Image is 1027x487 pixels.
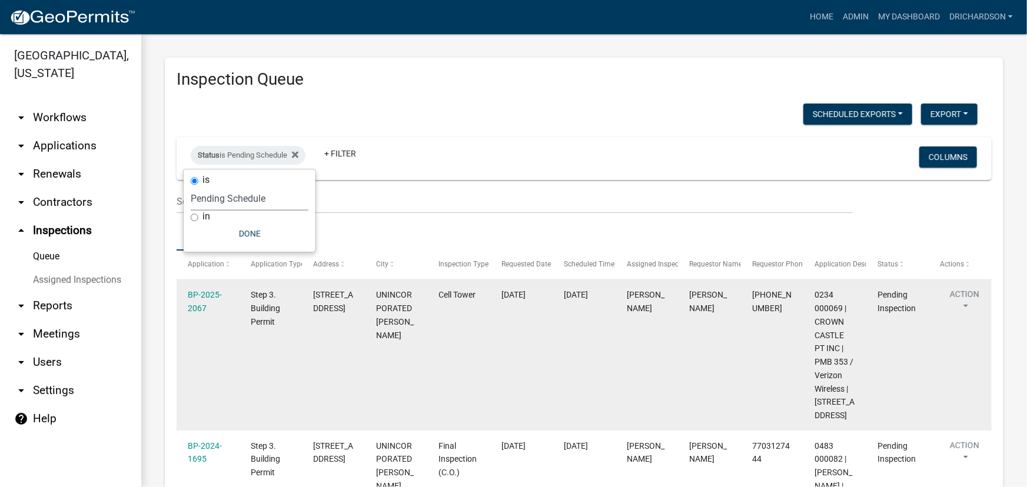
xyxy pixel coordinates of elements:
[14,139,28,153] i: arrow_drop_down
[553,251,616,279] datatable-header-cell: Scheduled Time
[177,251,240,279] datatable-header-cell: Application
[14,111,28,125] i: arrow_drop_down
[803,251,866,279] datatable-header-cell: Application Description
[376,260,388,268] span: City
[313,290,353,313] span: 846 A CORINTH RD
[14,383,28,398] i: arrow_drop_down
[752,260,806,268] span: Requestor Phone
[302,251,365,279] datatable-header-cell: Address
[202,212,210,221] label: in
[313,441,353,464] span: 104 CANTERBURY DR
[866,251,929,279] datatable-header-cell: Status
[14,224,28,238] i: arrow_drop_up
[752,441,790,464] span: 7703127444
[438,290,476,299] span: Cell Tower
[177,69,992,89] h3: Inspection Queue
[815,260,889,268] span: Application Description
[315,143,365,164] a: + Filter
[564,439,604,453] div: [DATE]
[741,251,804,279] datatable-header-cell: Requestor Phone
[177,214,210,251] a: Data
[191,223,308,244] button: Done
[198,151,220,159] span: Status
[616,251,679,279] datatable-header-cell: Assigned Inspector
[945,6,1018,28] a: drichardson
[188,290,222,313] a: BP-2025-2067
[878,290,916,313] span: Pending Inspection
[803,104,912,125] button: Scheduled Exports
[438,441,477,478] span: Final Inspection (C.O.)
[376,290,414,339] span: UNINCORPORATED TROUP
[501,290,526,299] span: 10/08/2025
[14,355,28,369] i: arrow_drop_down
[878,260,898,268] span: Status
[490,251,553,279] datatable-header-cell: Requested Date
[14,195,28,209] i: arrow_drop_down
[251,260,304,268] span: Application Type
[564,260,614,268] span: Scheduled Time
[251,441,280,478] span: Step 3. Building Permit
[365,251,428,279] datatable-header-cell: City
[627,441,664,464] span: Douglas Richardson
[14,299,28,313] i: arrow_drop_down
[14,167,28,181] i: arrow_drop_down
[878,441,916,464] span: Pending Inspection
[752,290,792,313] span: 770-733-5866
[678,251,741,279] datatable-header-cell: Requestor Name
[564,288,604,302] div: [DATE]
[627,260,687,268] span: Assigned Inspector
[191,146,305,165] div: is Pending Schedule
[177,189,853,214] input: Search for inspections
[240,251,303,279] datatable-header-cell: Application Type
[689,260,742,268] span: Requestor Name
[627,290,664,313] span: William Huff
[940,439,989,469] button: Action
[815,290,855,420] span: 0234 000069 | CROWN CASTLE PT INC | PMB 353 / Verizon Wireless | 846 A CORINTH RD
[838,6,873,28] a: Admin
[929,251,992,279] datatable-header-cell: Actions
[940,288,989,318] button: Action
[919,146,977,168] button: Columns
[427,251,490,279] datatable-header-cell: Inspection Type
[188,441,222,464] a: BP-2024-1695
[14,327,28,341] i: arrow_drop_down
[438,260,488,268] span: Inspection Type
[940,260,965,268] span: Actions
[188,260,224,268] span: Application
[202,175,210,185] label: is
[251,290,280,326] span: Step 3. Building Permit
[501,260,551,268] span: Requested Date
[313,260,339,268] span: Address
[14,412,28,426] i: help
[805,6,838,28] a: Home
[873,6,945,28] a: My Dashboard
[689,290,727,313] span: John
[501,441,526,451] span: 10/10/2025
[689,441,727,464] span: Mirian
[921,104,978,125] button: Export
